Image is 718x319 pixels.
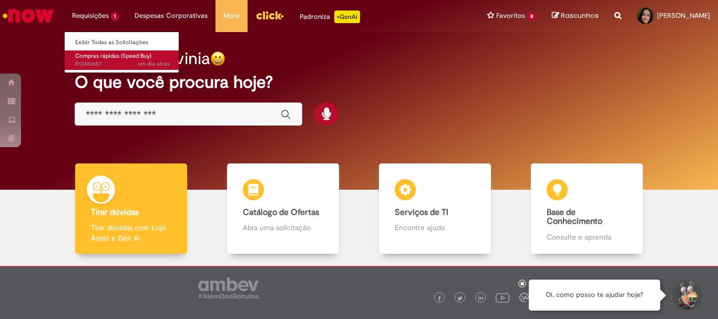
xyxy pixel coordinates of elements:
a: Catálogo de Ofertas Abra uma solicitação [207,163,359,254]
time: 27/08/2025 10:52:14 [138,60,170,68]
b: Base de Conhecimento [547,207,602,227]
b: Catálogo de Ofertas [243,207,319,218]
img: logo_footer_ambev_rotulo_gray.png [198,277,259,299]
span: More [223,11,240,21]
span: Despesas Corporativas [135,11,208,21]
a: Serviços de TI Encontre ajuda [359,163,511,254]
div: Padroniza [300,11,360,23]
img: logo_footer_facebook.png [437,296,442,301]
span: Requisições [72,11,109,21]
a: Aberto R13451657 : Compras rápidas (Speed Buy) [65,50,180,70]
ul: Requisições [64,32,179,73]
span: um dia atrás [138,60,170,68]
a: Rascunhos [552,11,599,21]
img: logo_footer_linkedin.png [478,295,484,302]
img: click_logo_yellow_360x200.png [255,7,284,23]
span: 8 [527,12,536,21]
a: Base de Conhecimento Consulte e aprenda [511,163,663,254]
p: Tirar dúvidas com Lupi Assist e Gen Ai [91,222,171,243]
a: Exibir Todas as Solicitações [65,37,180,48]
img: logo_footer_twitter.png [457,296,463,301]
span: Rascunhos [561,11,599,20]
b: Tirar dúvidas [91,207,139,218]
p: Encontre ajuda [395,222,475,233]
img: logo_footer_workplace.png [519,293,529,302]
b: Serviços de TI [395,207,448,218]
span: Compras rápidas (Speed Buy) [75,52,151,60]
span: 1 [111,12,119,21]
span: Favoritos [496,11,525,21]
span: R13451657 [75,60,170,68]
img: logo_footer_youtube.png [496,291,509,304]
p: +GenAi [334,11,360,23]
p: Consulte e aprenda [547,232,627,242]
p: Abra uma solicitação [243,222,323,233]
h2: O que você procura hoje? [75,73,643,91]
img: ServiceNow [1,5,55,26]
a: Tirar dúvidas Tirar dúvidas com Lupi Assist e Gen Ai [55,163,207,254]
img: happy-face.png [210,51,225,66]
button: Iniciar Conversa de Suporte [671,280,702,311]
span: [PERSON_NAME] [657,11,710,20]
div: Oi, como posso te ajudar hoje? [529,280,660,311]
